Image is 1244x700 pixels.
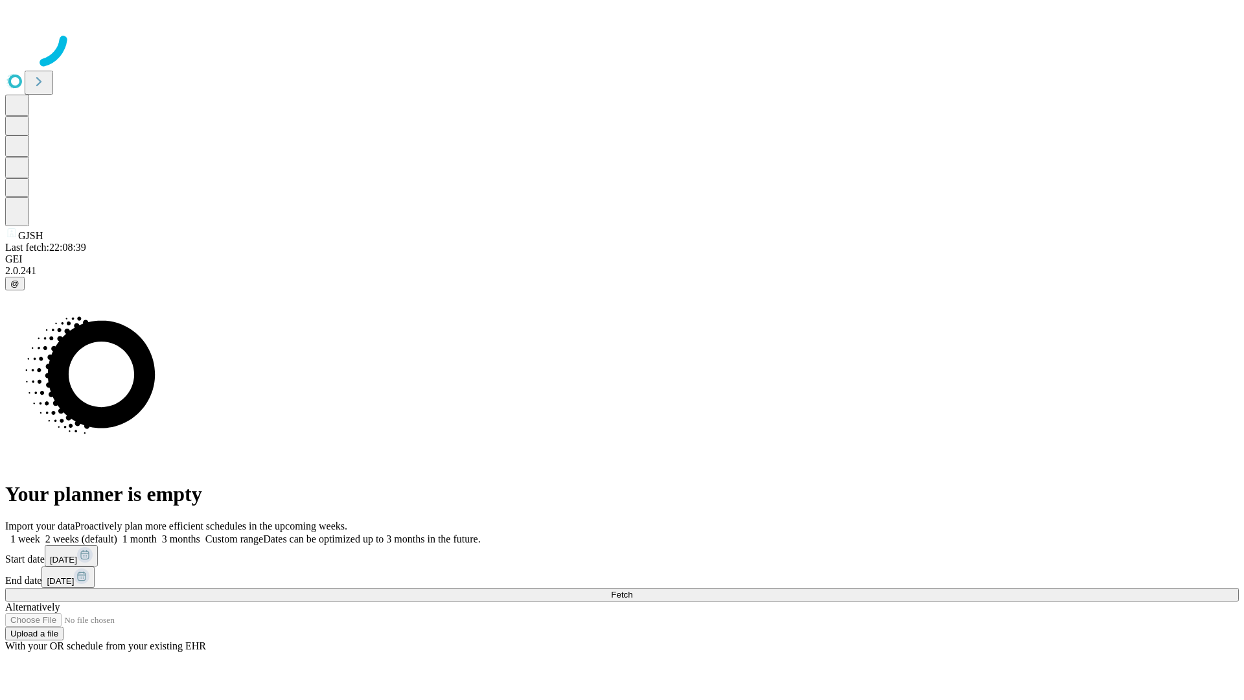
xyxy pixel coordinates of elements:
[5,627,63,640] button: Upload a file
[263,533,480,544] span: Dates can be optimized up to 3 months in the future.
[122,533,157,544] span: 1 month
[45,545,98,566] button: [DATE]
[5,545,1239,566] div: Start date
[5,482,1239,506] h1: Your planner is empty
[10,279,19,288] span: @
[5,640,206,651] span: With your OR schedule from your existing EHR
[5,242,86,253] span: Last fetch: 22:08:39
[5,253,1239,265] div: GEI
[5,277,25,290] button: @
[18,230,43,241] span: GJSH
[10,533,40,544] span: 1 week
[45,533,117,544] span: 2 weeks (default)
[5,265,1239,277] div: 2.0.241
[611,590,632,600] span: Fetch
[162,533,200,544] span: 3 months
[5,520,75,531] span: Import your data
[75,520,347,531] span: Proactively plan more efficient schedules in the upcoming weeks.
[41,566,95,588] button: [DATE]
[47,576,74,586] span: [DATE]
[5,601,60,612] span: Alternatively
[5,588,1239,601] button: Fetch
[5,566,1239,588] div: End date
[50,555,77,565] span: [DATE]
[205,533,263,544] span: Custom range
